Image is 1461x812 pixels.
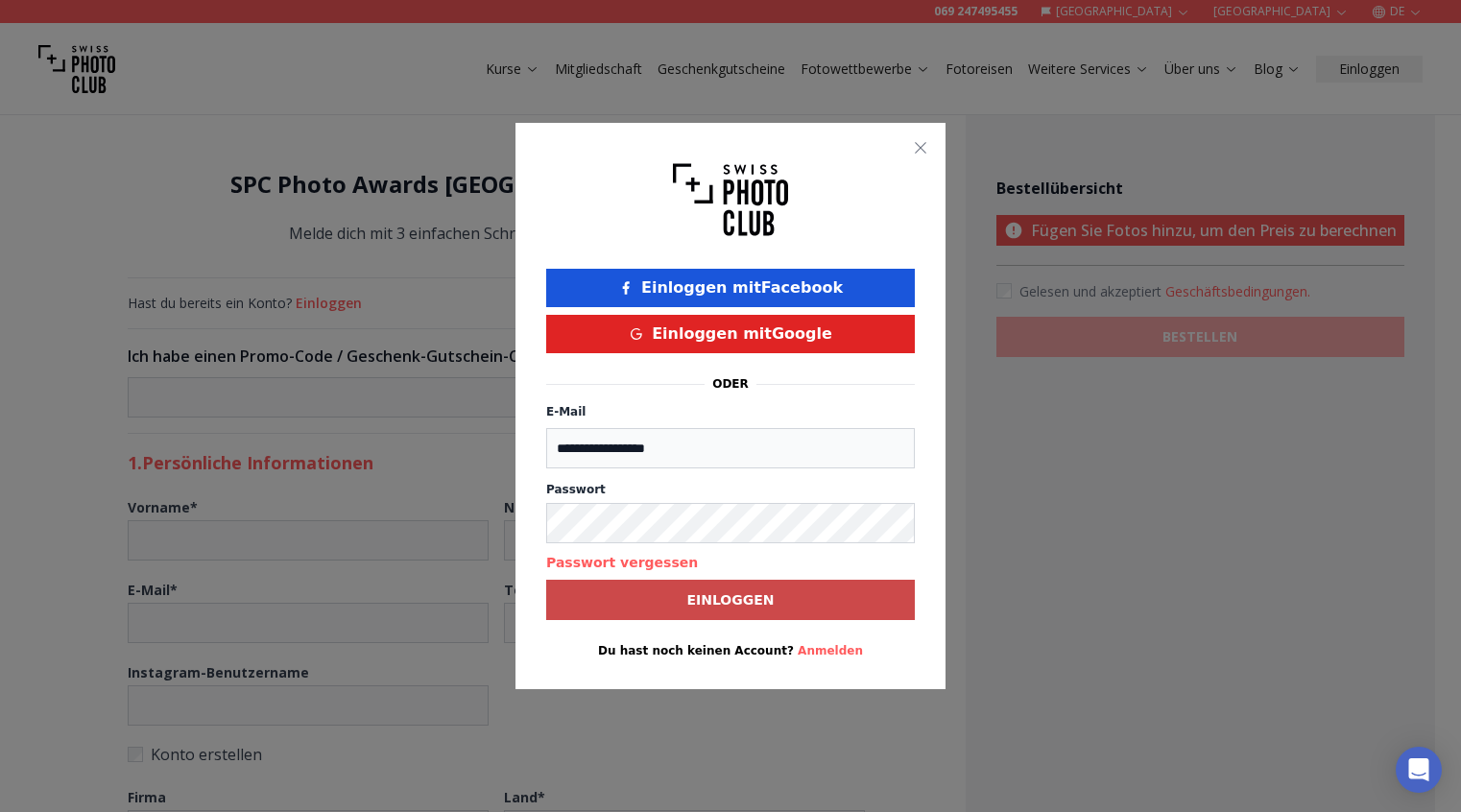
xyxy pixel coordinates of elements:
[546,553,698,572] button: Passwort vergessen
[686,590,774,609] b: Einloggen
[546,580,915,620] button: Einloggen
[712,376,749,392] p: oder
[546,315,915,353] button: Einloggen mitGoogle
[546,482,915,497] label: Passwort
[798,643,863,658] button: Anmelden
[546,643,915,658] p: Du hast noch keinen Account?
[546,269,915,307] button: Einloggen mitFacebook
[546,405,586,418] label: E-Mail
[673,154,788,246] img: Swiss photo club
